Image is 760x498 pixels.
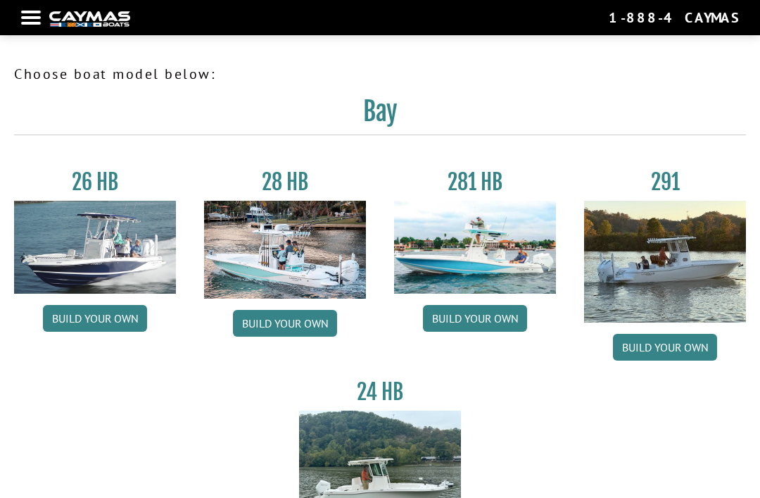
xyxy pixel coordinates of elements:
[394,201,556,294] img: 28-hb-twin.jpg
[14,63,746,85] p: Choose boat model below:
[14,96,746,135] h2: Bay
[423,305,527,332] a: Build your own
[204,169,366,195] h3: 28 HB
[43,305,147,332] a: Build your own
[584,169,746,195] h3: 291
[49,11,130,26] img: white-logo-c9c8dbefe5ff5ceceb0f0178aa75bf4bb51f6bca0971e226c86eb53dfe498488.png
[204,201,366,299] img: 28_hb_thumbnail_for_caymas_connect.jpg
[299,379,461,405] h3: 24 HB
[233,310,337,337] a: Build your own
[609,8,739,27] div: 1-888-4CAYMAS
[584,201,746,323] img: 291_Thumbnail.jpg
[394,169,556,195] h3: 281 HB
[14,169,176,195] h3: 26 HB
[14,201,176,294] img: 26_new_photo_resized.jpg
[613,334,717,361] a: Build your own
